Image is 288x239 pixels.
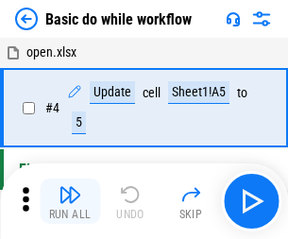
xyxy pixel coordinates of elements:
div: to [237,86,247,100]
button: Run All [40,179,100,224]
img: Run All [59,183,81,206]
img: Back [15,8,38,30]
div: Update [90,81,135,104]
div: Basic do while workflow [45,10,192,28]
button: Skip [161,179,221,224]
span: # 4 [45,100,59,115]
img: Support [226,11,241,26]
img: Skip [179,183,202,206]
div: Skip [179,209,203,220]
div: Run All [49,209,92,220]
div: Sheet1!A5 [168,81,229,104]
div: cell [143,86,161,100]
span: open.xlsx [26,44,76,60]
img: Settings menu [250,8,273,30]
div: 5 [72,111,86,134]
img: Main button [236,186,266,216]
